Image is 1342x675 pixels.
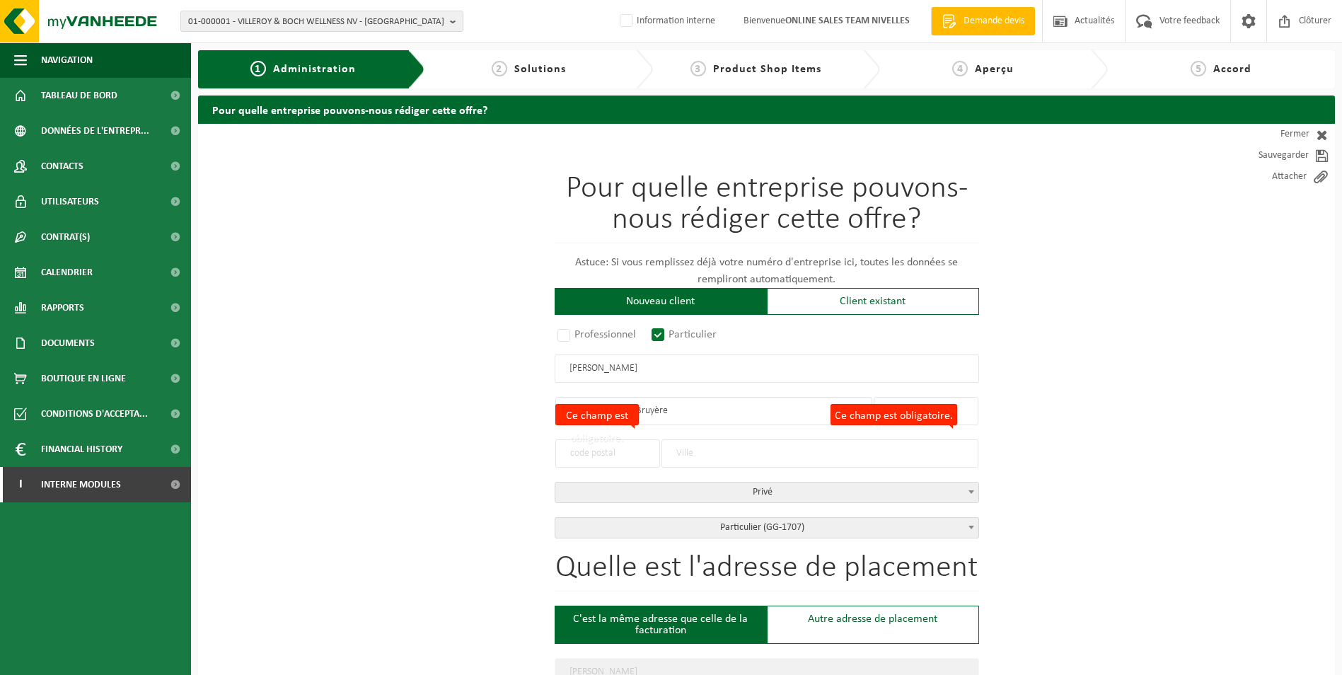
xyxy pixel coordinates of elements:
span: 5 [1191,61,1206,76]
label: Information interne [617,11,715,32]
span: Conditions d'accepta... [41,396,148,432]
a: 2Solutions [432,61,624,78]
span: Documents [41,325,95,361]
span: Tableau de bord [41,78,117,113]
span: Privé [555,483,978,502]
a: 4Aperçu [887,61,1079,78]
span: 1 [250,61,266,76]
span: 4 [952,61,968,76]
label: Particulier [649,325,721,345]
a: 1Administration [209,61,397,78]
span: Interne modules [41,467,121,502]
a: Sauvegarder [1208,145,1335,166]
span: Calendrier [41,255,93,290]
span: Product Shop Items [713,64,821,75]
div: Client existant [767,288,979,315]
div: Nouveau client [555,288,767,315]
label: Ce champ est obligatoire. [831,404,957,425]
span: Particulier (GG-1707) [555,517,979,538]
a: Attacher [1208,166,1335,187]
span: Données de l'entrepr... [41,113,149,149]
h2: Pour quelle entreprise pouvons-nous rédiger cette offre? [198,96,1335,123]
span: Boutique en ligne [41,361,126,396]
div: Autre adresse de placement [767,606,979,644]
span: I [14,467,27,502]
span: Financial History [41,432,122,467]
span: Particulier (GG-1707) [555,518,978,538]
span: 01-000001 - VILLEROY & BOCH WELLNESS NV - [GEOGRAPHIC_DATA] [188,11,444,33]
div: C'est la même adresse que celle de la facturation [555,606,767,644]
span: Contacts [41,149,83,184]
span: Rapports [41,290,84,325]
input: Numéro [874,397,978,425]
a: 3Product Shop Items [660,61,852,78]
span: Privé [555,482,979,503]
span: Administration [273,64,356,75]
input: Nom [555,354,979,383]
button: 01-000001 - VILLEROY & BOCH WELLNESS NV - [GEOGRAPHIC_DATA] [180,11,463,32]
label: Professionnel [555,325,640,345]
span: Demande devis [960,14,1028,28]
a: Demande devis [931,7,1035,35]
span: Utilisateurs [41,184,99,219]
input: Ville [661,439,978,468]
h1: Pour quelle entreprise pouvons-nous rédiger cette offre? [555,173,979,243]
h1: Quelle est l'adresse de placement [555,553,979,592]
span: Accord [1213,64,1251,75]
p: Astuce: Si vous remplissez déjà votre numéro d'entreprise ici, toutes les données se rempliront a... [555,254,979,288]
span: 2 [492,61,507,76]
span: Navigation [41,42,93,78]
span: Aperçu [975,64,1014,75]
a: 5Accord [1115,61,1328,78]
input: Rue [555,397,872,425]
span: Contrat(s) [41,219,90,255]
label: Ce champ est obligatoire. [555,404,639,425]
strong: ONLINE SALES TEAM NIVELLES [785,16,910,26]
a: Fermer [1208,124,1335,145]
input: code postal [555,439,660,468]
span: Solutions [514,64,566,75]
span: 3 [690,61,706,76]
